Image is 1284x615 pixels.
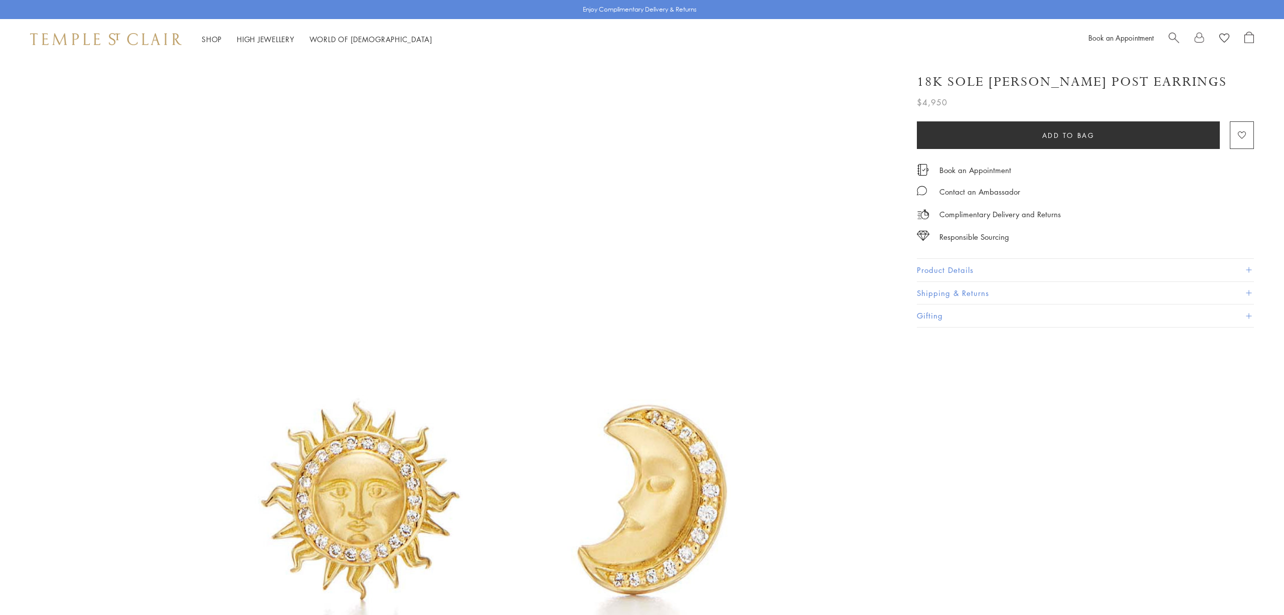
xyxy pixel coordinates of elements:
[917,186,927,196] img: MessageIcon-01_2.svg
[917,121,1220,149] button: Add to bag
[917,208,929,221] img: icon_delivery.svg
[237,34,294,44] a: High JewelleryHigh Jewellery
[917,231,929,241] img: icon_sourcing.svg
[309,34,432,44] a: World of [DEMOGRAPHIC_DATA]World of [DEMOGRAPHIC_DATA]
[939,165,1011,176] a: Book an Appointment
[1169,32,1179,47] a: Search
[917,164,929,176] img: icon_appointment.svg
[202,33,432,46] nav: Main navigation
[1042,130,1095,141] span: Add to bag
[917,259,1254,281] button: Product Details
[1244,32,1254,47] a: Open Shopping Bag
[917,73,1227,91] h1: 18K Sole [PERSON_NAME] Post Earrings
[939,231,1009,243] div: Responsible Sourcing
[917,282,1254,304] button: Shipping & Returns
[30,33,182,45] img: Temple St. Clair
[1219,32,1229,47] a: View Wishlist
[917,304,1254,327] button: Gifting
[939,208,1061,221] p: Complimentary Delivery and Returns
[939,186,1020,198] div: Contact an Ambassador
[583,5,697,15] p: Enjoy Complimentary Delivery & Returns
[1088,33,1154,43] a: Book an Appointment
[917,96,947,109] span: $4,950
[202,34,222,44] a: ShopShop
